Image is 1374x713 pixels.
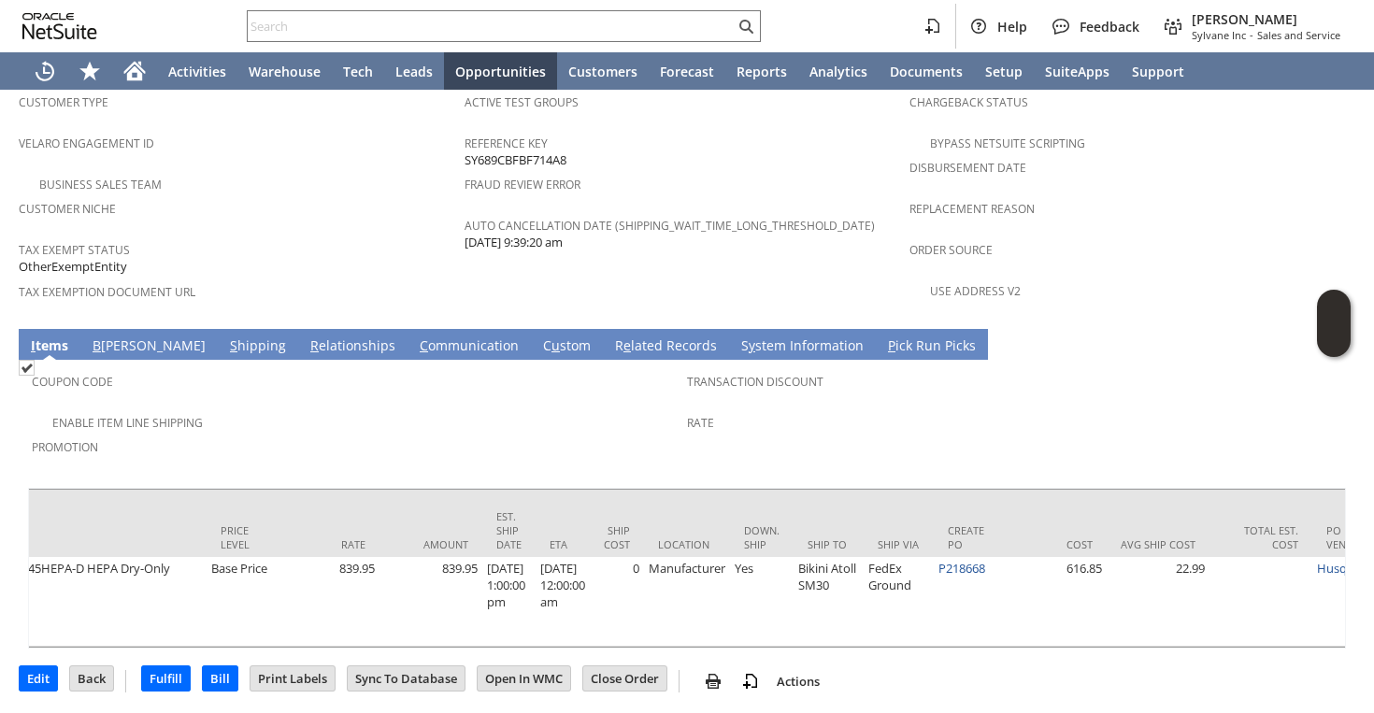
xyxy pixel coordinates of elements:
[702,670,724,692] img: print.svg
[1018,537,1093,551] div: Cost
[536,557,590,647] td: [DATE] 12:00:00 am
[67,52,112,90] div: Shortcuts
[465,177,580,193] a: Fraud Review Error
[19,201,116,217] a: Customer Niche
[538,336,595,357] a: Custom
[687,415,714,431] a: Rate
[997,18,1027,36] span: Help
[142,666,190,691] input: Fulfill
[739,670,762,692] img: add-record.svg
[879,52,974,90] a: Documents
[1121,537,1195,551] div: Avg Ship Cost
[1257,28,1340,42] span: Sales and Service
[348,666,465,691] input: Sync To Database
[19,258,127,276] span: OtherExemptEntity
[394,537,468,551] div: Amount
[32,374,113,390] a: Coupon Code
[985,63,1023,80] span: Setup
[26,336,73,357] a: Items
[478,666,570,691] input: Open In WMC
[769,673,827,690] a: Actions
[808,537,850,551] div: Ship To
[1004,557,1107,647] td: 616.85
[465,218,875,234] a: Auto Cancellation Date (shipping_wait_time_long_threshold_date)
[168,63,226,80] span: Activities
[1250,28,1253,42] span: -
[444,52,557,90] a: Opportunities
[687,374,823,390] a: Transaction Discount
[157,52,237,90] a: Activities
[277,557,379,647] td: 839.95
[644,557,730,647] td: Manufacturer
[974,52,1034,90] a: Setup
[730,557,794,647] td: Yes
[737,63,787,80] span: Reports
[890,63,963,80] span: Documents
[455,63,546,80] span: Opportunities
[550,537,576,551] div: ETA
[112,52,157,90] a: Home
[291,537,365,551] div: Rate
[909,160,1026,176] a: Disbursement Date
[660,63,714,80] span: Forecast
[568,63,637,80] span: Customers
[19,135,154,151] a: Velaro Engagement ID
[737,336,868,357] a: System Information
[590,557,644,647] td: 0
[22,13,97,39] svg: logo
[32,439,98,455] a: Promotion
[465,151,566,169] span: SY689CBFBF714A8
[93,336,101,354] span: B
[744,523,780,551] div: Down. Ship
[888,336,895,354] span: P
[1045,63,1109,80] span: SuiteApps
[864,557,934,647] td: FedEx Ground
[230,336,237,354] span: S
[610,336,722,357] a: Related Records
[551,336,560,354] span: u
[207,557,277,647] td: Base Price
[878,537,920,551] div: Ship Via
[384,52,444,90] a: Leads
[1080,18,1139,36] span: Feedback
[1132,63,1184,80] span: Support
[343,63,373,80] span: Tech
[735,15,757,37] svg: Search
[1224,523,1298,551] div: Total Est. Cost
[1317,324,1351,358] span: Oracle Guided Learning Widget. To move around, please hold and drag
[909,94,1028,110] a: Chargeback Status
[221,523,263,551] div: Price Level
[249,63,321,80] span: Warehouse
[39,177,162,193] a: Business Sales Team
[604,523,630,551] div: Ship Cost
[482,557,536,647] td: [DATE] 1:00:00 pm
[623,336,631,354] span: e
[1121,52,1195,90] a: Support
[19,284,195,300] a: Tax Exemption Document URL
[465,94,579,110] a: Active Test Groups
[649,52,725,90] a: Forecast
[225,336,291,357] a: Shipping
[465,234,563,251] span: [DATE] 9:39:20 am
[1326,523,1369,551] div: PO Vendor
[19,242,130,258] a: Tax Exempt Status
[883,336,980,357] a: Pick Run Picks
[20,666,57,691] input: Edit
[930,283,1021,299] a: Use Address V2
[583,666,666,691] input: Close Order
[379,557,482,647] td: 839.95
[19,94,108,110] a: Customer Type
[79,60,101,82] svg: Shortcuts
[794,557,864,647] td: Bikini Atoll SM30
[332,52,384,90] a: Tech
[34,60,56,82] svg: Recent Records
[496,509,522,551] div: Est. Ship Date
[420,336,428,354] span: C
[465,135,548,151] a: Reference Key
[395,63,433,80] span: Leads
[1317,290,1351,357] iframe: Click here to launch Oracle Guided Learning Help Panel
[237,52,332,90] a: Warehouse
[88,336,210,357] a: B[PERSON_NAME]
[809,63,867,80] span: Analytics
[203,666,237,691] input: Bill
